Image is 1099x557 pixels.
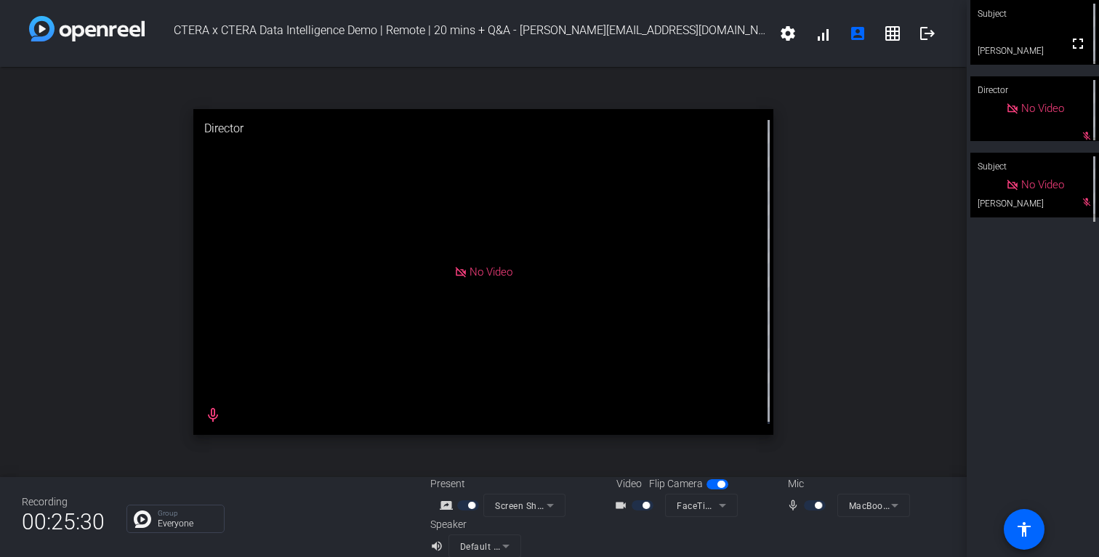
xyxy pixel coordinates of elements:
span: No Video [1021,178,1064,191]
div: Subject [970,153,1099,180]
img: white-gradient.svg [29,16,145,41]
mat-icon: videocam_outline [614,497,632,514]
span: CTERA x CTERA Data Intelligence Demo | Remote | 20 mins + Q&A - [PERSON_NAME][EMAIL_ADDRESS][DOMA... [145,16,770,51]
p: Everyone [158,519,217,528]
div: Present [430,476,576,492]
mat-icon: volume_up [430,537,448,555]
div: Speaker [430,517,518,532]
div: Director [970,76,1099,104]
span: No Video [1021,102,1064,115]
mat-icon: screen_share_outline [440,497,457,514]
mat-icon: logout [919,25,936,42]
span: No Video [470,265,512,278]
mat-icon: accessibility [1015,521,1033,538]
img: Chat Icon [134,510,151,528]
div: Director [193,109,773,148]
button: signal_cellular_alt [805,16,840,51]
p: Group [158,510,217,517]
mat-icon: fullscreen [1069,35,1087,52]
mat-icon: account_box [849,25,866,42]
div: Mic [773,476,919,492]
mat-icon: settings [779,25,797,42]
mat-icon: mic_none [786,497,804,514]
span: Video [616,476,642,492]
mat-icon: grid_on [884,25,901,42]
span: Flip Camera [649,476,703,492]
div: Recording [22,494,105,510]
span: 00:25:30 [22,504,105,540]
